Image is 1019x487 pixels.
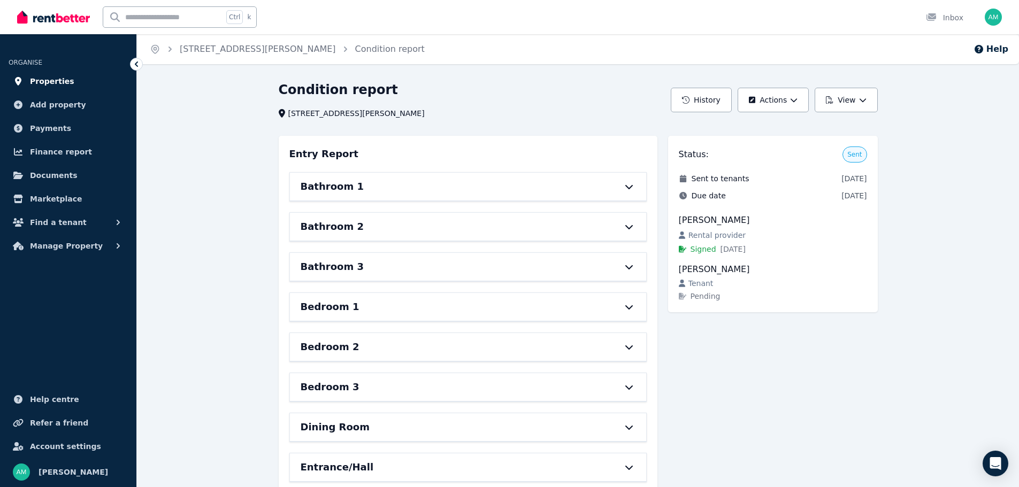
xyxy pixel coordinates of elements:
[39,466,108,478] span: [PERSON_NAME]
[301,339,359,354] h6: Bedroom 2
[30,440,101,453] span: Account settings
[679,214,867,227] div: [PERSON_NAME]
[847,150,862,159] span: Sent
[301,259,364,274] h6: Bathroom 3
[301,179,364,194] h6: Bathroom 1
[985,9,1002,26] img: Ali Mohammadi
[974,43,1008,56] button: Help
[226,10,243,24] span: Ctrl
[9,59,42,66] span: ORGANISE
[30,216,87,229] span: Find a tenant
[30,169,78,182] span: Documents
[13,463,30,481] img: Ali Mohammadi
[301,219,364,234] h6: Bathroom 2
[679,148,709,161] h3: Status:
[30,122,71,135] span: Payments
[671,88,732,112] button: History
[301,460,374,475] h6: Entrance/Hall
[9,412,128,434] a: Refer a friend
[691,244,716,254] span: Signed
[247,13,251,21] span: k
[9,94,128,115] a: Add property
[688,230,746,241] span: Rental provider
[841,173,867,184] span: [DATE]
[301,420,370,435] h6: Dining Room
[9,165,128,186] a: Documents
[9,235,128,257] button: Manage Property
[688,278,714,289] span: Tenant
[9,71,128,92] a: Properties
[355,44,425,54] a: Condition report
[180,44,336,54] a: [STREET_ADDRESS][PERSON_NAME]
[926,12,963,23] div: Inbox
[692,173,749,184] span: Sent to tenants
[289,146,358,161] h3: Entry Report
[841,190,867,201] span: [DATE]
[30,416,88,429] span: Refer a friend
[9,436,128,457] a: Account settings
[983,451,1008,476] div: Open Intercom Messenger
[301,299,359,314] h6: Bedroom 1
[30,239,103,252] span: Manage Property
[30,393,79,406] span: Help centre
[679,263,867,276] div: [PERSON_NAME]
[288,108,425,119] span: [STREET_ADDRESS][PERSON_NAME]
[9,389,128,410] a: Help centre
[9,118,128,139] a: Payments
[9,212,128,233] button: Find a tenant
[815,88,877,112] button: View
[30,98,86,111] span: Add property
[9,141,128,163] a: Finance report
[691,291,721,302] span: Pending
[301,380,359,395] h6: Bedroom 3
[721,244,746,254] span: [DATE]
[137,34,438,64] nav: Breadcrumb
[738,88,809,112] button: Actions
[17,9,90,25] img: RentBetter
[9,188,128,210] a: Marketplace
[279,81,398,98] h1: Condition report
[30,145,92,158] span: Finance report
[30,192,82,205] span: Marketplace
[692,190,726,201] span: Due date
[30,75,74,88] span: Properties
